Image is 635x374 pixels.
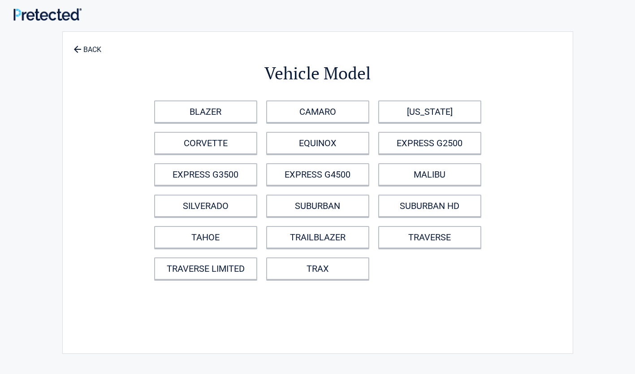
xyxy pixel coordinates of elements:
a: [US_STATE] [378,100,481,123]
a: EXPRESS G3500 [154,163,257,186]
a: EXPRESS G2500 [378,132,481,154]
a: TRAVERSE [378,226,481,248]
a: CAMARO [266,100,369,123]
a: SUBURBAN HD [378,195,481,217]
a: TRAVERSE LIMITED [154,257,257,280]
a: SILVERADO [154,195,257,217]
img: Main Logo [13,8,82,21]
a: EQUINOX [266,132,369,154]
a: BACK [72,38,103,53]
a: TRAILBLAZER [266,226,369,248]
a: CORVETTE [154,132,257,154]
a: MALIBU [378,163,481,186]
h2: Vehicle Model [112,62,523,85]
a: EXPRESS G4500 [266,163,369,186]
a: BLAZER [154,100,257,123]
a: SUBURBAN [266,195,369,217]
a: TRAX [266,257,369,280]
a: TAHOE [154,226,257,248]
